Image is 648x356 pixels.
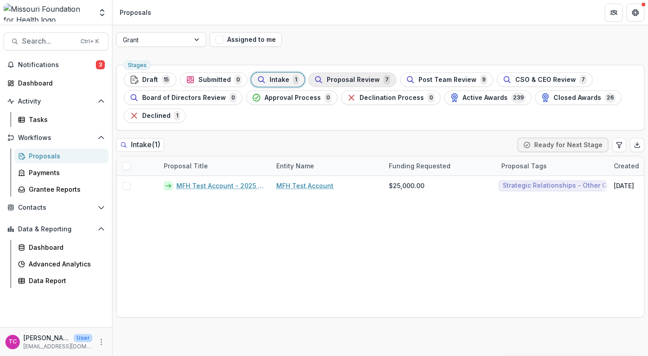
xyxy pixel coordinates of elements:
span: Approval Process [265,94,321,102]
a: Grantee Reports [14,182,108,197]
button: Export table data [630,138,644,152]
button: Open Workflows [4,131,108,145]
span: 239 [511,93,526,103]
div: Tori Cope [9,339,17,345]
span: 0 [234,75,242,85]
button: Post Team Review9 [400,72,493,87]
button: Active Awards239 [444,90,531,105]
span: 3 [96,60,105,69]
span: Declination Process [360,94,424,102]
span: Contacts [18,204,94,212]
span: Declined [142,112,171,120]
span: Stages [128,62,147,68]
button: CSO & CEO Review7 [497,72,593,87]
div: Entity Name [271,156,383,176]
button: Intake1 [251,72,305,87]
span: Post Team Review [418,76,477,84]
button: Get Help [626,4,644,22]
button: Edit table settings [612,138,626,152]
div: Advanced Analytics [29,259,101,269]
a: Tasks [14,112,108,127]
span: Closed Awards [553,94,601,102]
a: Payments [14,165,108,180]
p: [EMAIL_ADDRESS][DOMAIN_NAME] [23,342,92,351]
a: MFH Test Account - 2025 - Individual Request for Applications [176,181,265,190]
span: Board of Directors Review [142,94,226,102]
button: Open Data & Reporting [4,222,108,236]
button: More [96,337,107,347]
div: Proposal Title [158,156,271,176]
div: Proposal Tags [496,156,608,176]
span: $25,000.00 [389,181,424,190]
div: Created [608,161,644,171]
div: Proposals [29,151,101,161]
button: Notifications3 [4,58,108,72]
span: 1 [174,111,180,121]
div: [DATE] [614,181,634,190]
span: Submitted [198,76,231,84]
span: Data & Reporting [18,225,94,233]
div: Funding Requested [383,156,496,176]
span: 7 [383,75,391,85]
div: Entity Name [271,161,319,171]
span: Workflows [18,134,94,142]
a: Dashboard [4,76,108,90]
span: 0 [324,93,332,103]
a: Advanced Analytics [14,257,108,271]
button: Board of Directors Review0 [124,90,243,105]
button: Declined1 [124,108,186,123]
span: Activity [18,98,94,105]
button: Assigned to me [210,32,282,47]
span: Draft [142,76,158,84]
div: Proposal Tags [496,161,552,171]
span: CSO & CEO Review [515,76,576,84]
button: Proposal Review7 [308,72,396,87]
div: Dashboard [29,243,101,252]
span: Proposal Review [327,76,380,84]
nav: breadcrumb [116,6,155,19]
div: Payments [29,168,101,177]
a: Proposals [14,149,108,163]
span: 15 [162,75,171,85]
span: Search... [22,37,75,45]
span: Notifications [18,61,96,69]
div: Dashboard [18,78,101,88]
button: Partners [605,4,623,22]
span: 9 [480,75,487,85]
p: User [74,334,92,342]
button: Approval Process0 [246,90,337,105]
button: Open Activity [4,94,108,108]
p: [PERSON_NAME] [23,333,70,342]
button: Open entity switcher [96,4,108,22]
div: Tasks [29,115,101,124]
div: Grantee Reports [29,185,101,194]
button: Draft15 [124,72,176,87]
button: Search... [4,32,108,50]
div: Proposal Title [158,161,213,171]
button: Declination Process0 [341,90,441,105]
span: Intake [270,76,289,84]
span: 7 [580,75,587,85]
h2: Intake ( 1 ) [116,138,164,151]
button: Ready for Next Stage [517,138,608,152]
div: Funding Requested [383,161,456,171]
div: Data Report [29,276,101,285]
a: Data Report [14,273,108,288]
div: Proposals [120,8,151,17]
span: 0 [229,93,237,103]
span: 0 [427,93,435,103]
button: Submitted0 [180,72,247,87]
span: Active Awards [463,94,508,102]
a: Dashboard [14,240,108,255]
div: Ctrl + K [79,36,101,46]
button: Open Contacts [4,200,108,215]
span: 1 [293,75,299,85]
a: MFH Test Account [276,181,333,190]
img: Missouri Foundation for Health logo [4,4,92,22]
span: 26 [605,93,616,103]
button: Closed Awards26 [535,90,621,105]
